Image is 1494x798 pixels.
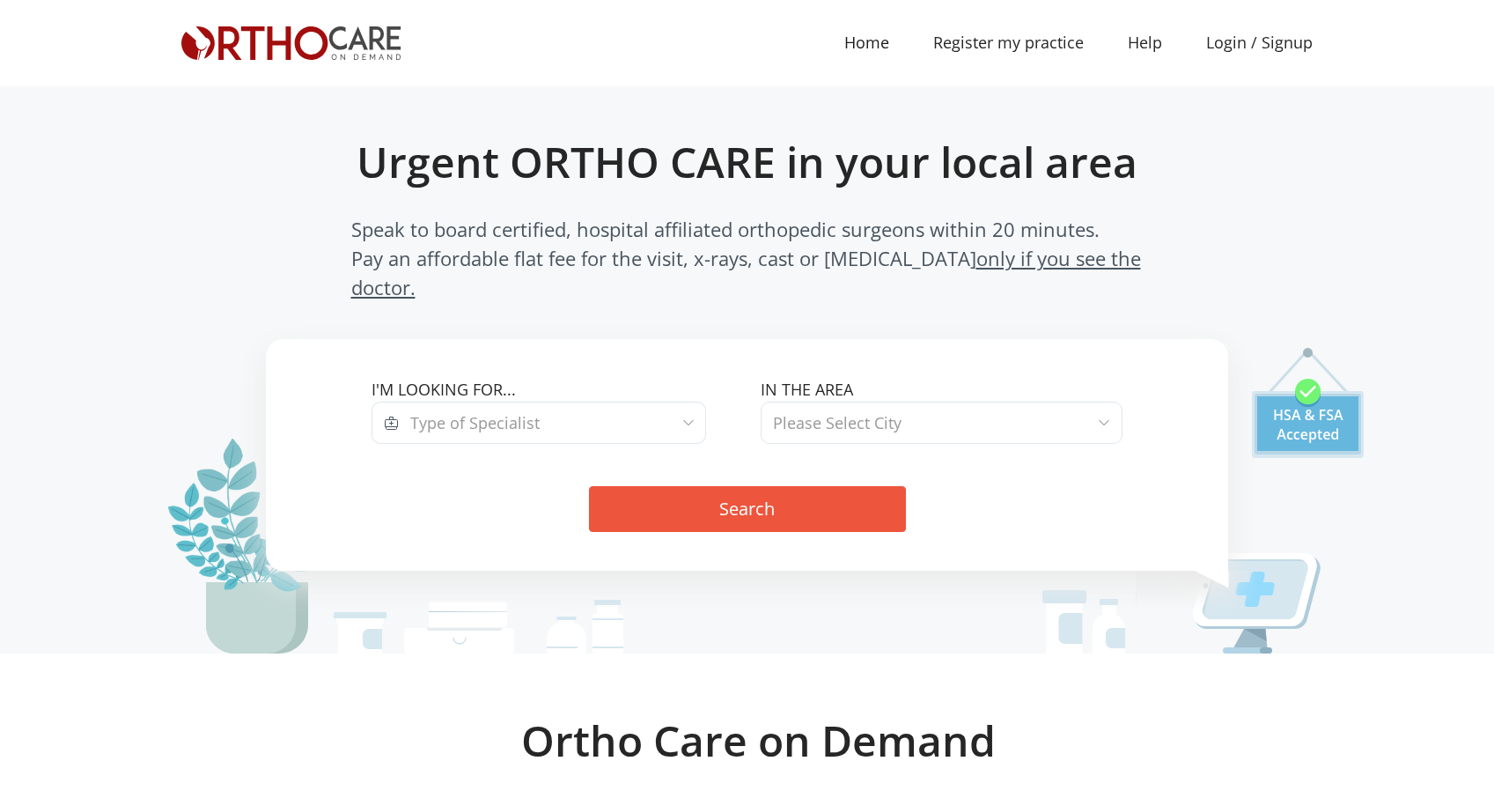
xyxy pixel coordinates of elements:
[911,23,1106,63] a: Register my practice
[193,715,1324,766] h2: Ortho Care on Demand
[761,378,1122,402] label: In the area
[822,23,911,63] a: Home
[351,215,1144,302] span: Speak to board certified, hospital affiliated orthopedic surgeons within 20 minutes. Pay an affor...
[773,412,902,433] span: Please Select City
[410,412,540,433] span: Type of Specialist
[372,378,733,402] label: I'm looking for...
[589,486,906,532] button: Search
[305,137,1189,188] h1: Urgent ORTHO CARE in your local area
[1106,23,1184,63] a: Help
[1184,31,1335,55] a: Login / Signup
